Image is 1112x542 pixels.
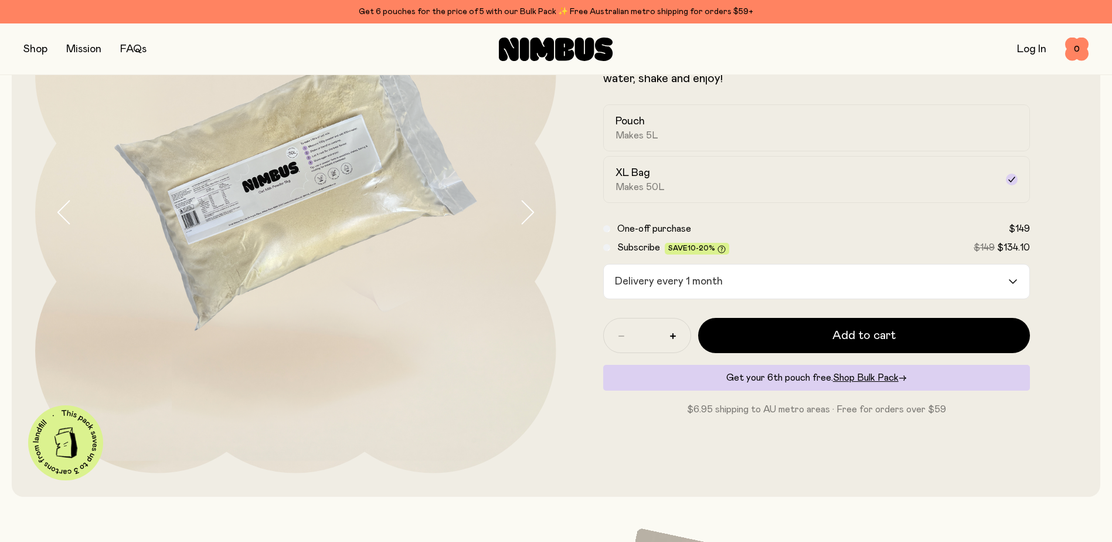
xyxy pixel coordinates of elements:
[603,365,1031,391] div: Get your 6th pouch free.
[1065,38,1089,61] button: 0
[668,245,726,253] span: Save
[612,265,726,299] span: Delivery every 1 month
[997,243,1030,252] span: $134.10
[617,243,660,252] span: Subscribe
[23,5,1089,19] div: Get 6 pouches for the price of 5 with our Bulk Pack ✨ Free Australian metro shipping for orders $59+
[603,402,1031,416] p: $6.95 shipping to AU metro areas · Free for orders over $59
[833,373,899,382] span: Shop Bulk Pack
[727,265,1008,299] input: Search for option
[617,224,691,233] span: One-off purchase
[833,373,907,382] a: Shop Bulk Pack→
[615,166,650,180] h2: XL Bag
[974,243,995,252] span: $149
[688,245,715,252] span: 10-20%
[46,423,86,462] img: illustration-carton.png
[615,114,645,128] h2: Pouch
[66,44,101,55] a: Mission
[1017,44,1046,55] a: Log In
[698,318,1031,353] button: Add to cart
[615,181,665,193] span: Makes 50L
[615,130,658,141] span: Makes 5L
[120,44,147,55] a: FAQs
[1009,224,1030,233] span: $149
[603,264,1031,299] div: Search for option
[832,327,896,344] span: Add to cart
